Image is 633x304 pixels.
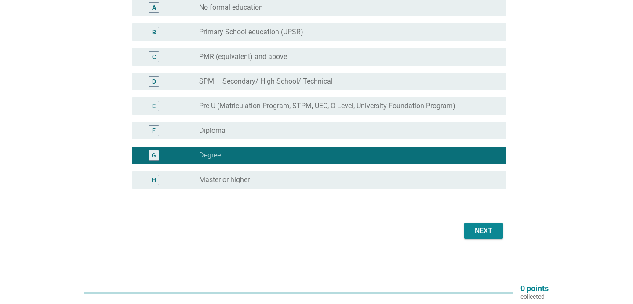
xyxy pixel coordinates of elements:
button: Next [464,223,503,239]
div: C [152,52,156,62]
label: PMR (equivalent) and above [199,52,287,61]
label: No formal education [199,3,263,12]
label: Primary School education (UPSR) [199,28,303,37]
div: E [152,102,156,111]
p: 0 points [520,285,549,293]
label: Degree [199,151,221,160]
label: Pre-U (Matriculation Program, STPM, UEC, O-Level, University Foundation Program) [199,102,455,110]
label: Master or higher [199,176,250,184]
div: Next [471,226,496,236]
div: A [152,3,156,12]
p: collected [520,293,549,300]
div: B [152,28,156,37]
div: G [152,151,156,160]
div: F [152,126,156,136]
label: Diploma [199,126,226,135]
label: SPM – Secondary/ High School/ Technical [199,77,333,86]
div: H [152,176,156,185]
div: D [152,77,156,86]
